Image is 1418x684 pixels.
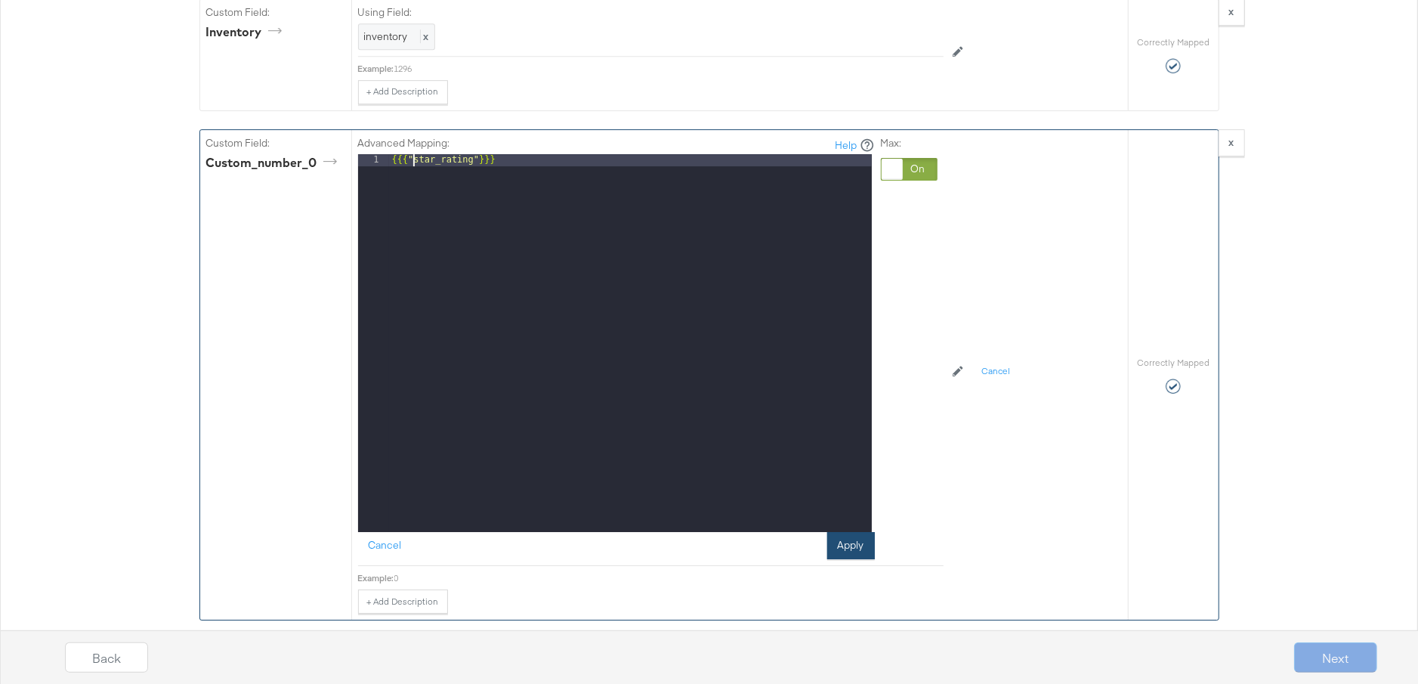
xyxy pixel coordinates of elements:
div: 0 [394,572,944,584]
span: x [420,29,429,43]
strong: x [1229,5,1234,18]
button: + Add Description [358,590,448,614]
button: + Add Description [358,80,448,104]
button: Apply [827,532,875,559]
div: Example: [358,63,394,75]
button: Cancel [972,360,1019,384]
div: 1296 [394,63,944,75]
a: Help [836,138,857,153]
div: 1 [358,154,389,167]
label: Using Field: [358,5,944,20]
label: Max: [881,136,938,150]
span: inventory [364,29,408,43]
label: Custom Field: [206,136,345,150]
button: Cancel [358,532,412,559]
button: x [1219,129,1245,156]
div: custom_number_0 [206,154,342,172]
label: Correctly Mapped [1137,357,1209,369]
strong: x [1229,135,1234,149]
label: Correctly Mapped [1137,36,1209,48]
div: Example: [358,572,394,584]
label: Custom Field: [206,5,345,20]
button: Back [65,642,148,673]
label: Advanced Mapping: [358,136,450,150]
div: inventory [206,23,287,41]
